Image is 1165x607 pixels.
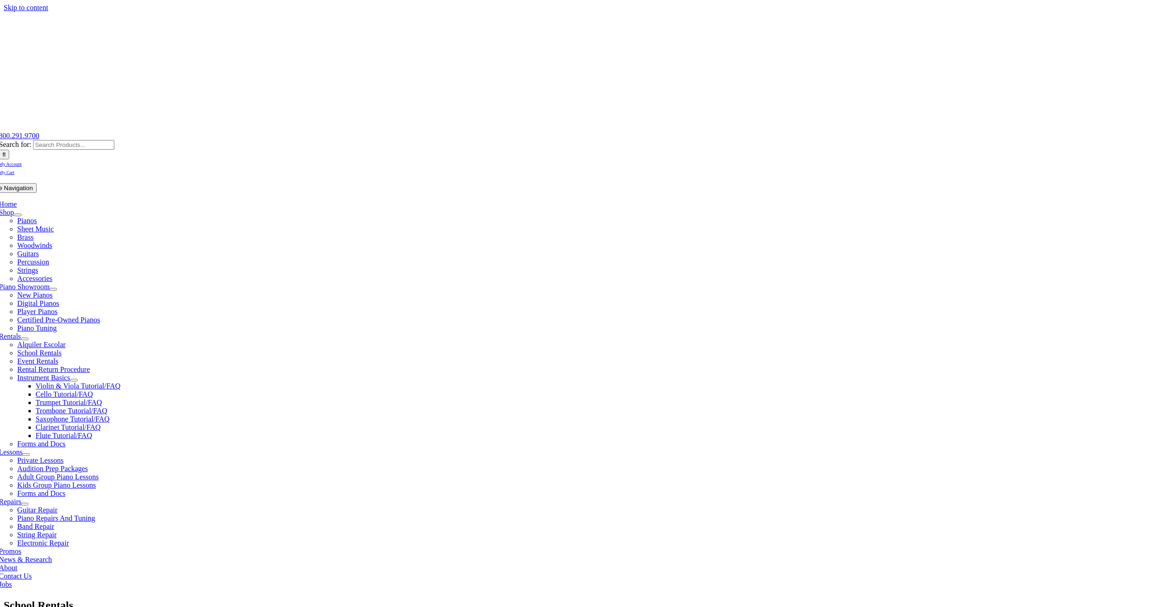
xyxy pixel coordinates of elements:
a: Rental Return Procedure [17,365,90,373]
a: Woodwinds [17,242,52,249]
a: Trombone Tutorial/FAQ [36,407,107,415]
button: Open submenu of Repairs [21,503,28,506]
a: Audition Prep Packages [17,465,88,472]
a: Violin & Viola Tutorial/FAQ [36,382,121,390]
a: Strings [17,266,38,274]
a: Alquiler Escolar [17,341,66,348]
a: New Pianos [17,291,53,299]
a: Event Rentals [17,357,58,365]
a: School Rentals [17,349,62,357]
a: Player Pianos [17,308,58,315]
a: Instrument Basics [17,374,70,382]
button: Open submenu of Lessons [23,453,30,456]
a: Cello Tutorial/FAQ [36,390,93,398]
a: Saxophone Tutorial/FAQ [36,415,110,423]
a: Clarinet Tutorial/FAQ [36,423,101,431]
button: Open submenu of Instrument Basics [70,379,78,382]
a: Percussion [17,258,49,266]
a: Band Repair [17,523,54,530]
a: Piano Tuning [17,324,57,332]
a: Electronic Repair [17,539,69,547]
input: Search Products... [33,140,114,150]
button: Open submenu of Piano Showroom [50,288,57,291]
a: Certified Pre-Owned Pianos [17,316,100,324]
a: Forms and Docs [17,440,66,448]
a: Guitars [17,250,39,258]
a: Pianos [17,217,37,225]
a: Accessories [17,275,52,282]
a: Digital Pianos [17,299,59,307]
a: String Repair [17,531,57,539]
a: Kids Group Piano Lessons [17,481,96,489]
a: Brass [17,233,34,241]
a: Sheet Music [17,225,54,233]
a: Adult Group Piano Lessons [17,473,99,481]
a: Trumpet Tutorial/FAQ [36,399,102,406]
a: Skip to content [4,4,48,11]
a: Forms and Docs [17,489,66,497]
button: Open submenu of Rentals [21,337,28,340]
a: Piano Repairs And Tuning [17,514,95,522]
button: Open submenu of Shop [14,214,22,216]
a: Flute Tutorial/FAQ [36,432,92,439]
a: Private Lessons [17,456,64,464]
a: Guitar Repair [17,506,58,514]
